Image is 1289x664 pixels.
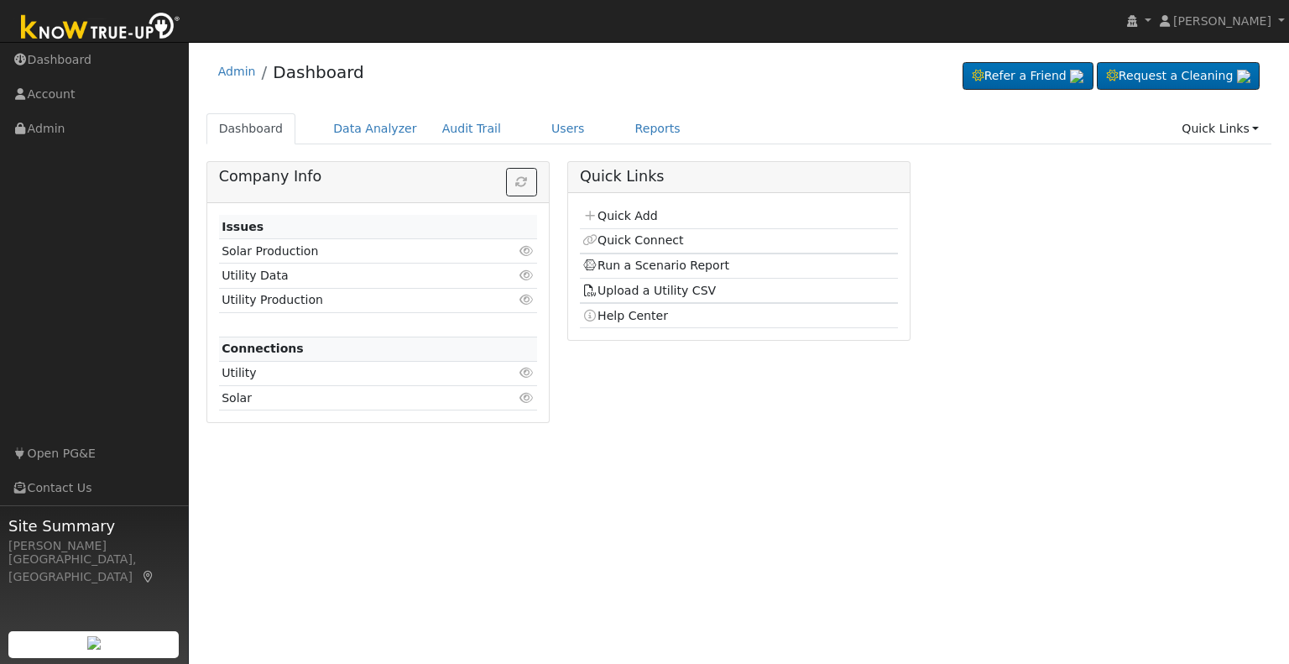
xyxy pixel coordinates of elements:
i: Click to view [519,392,535,404]
img: retrieve [87,636,101,650]
div: [PERSON_NAME] [8,537,180,555]
img: Know True-Up [13,9,189,47]
img: retrieve [1237,70,1250,83]
strong: Connections [222,342,304,355]
a: Quick Add [582,209,657,222]
td: Utility Data [219,264,486,288]
div: [GEOGRAPHIC_DATA], [GEOGRAPHIC_DATA] [8,551,180,586]
i: Click to view [519,294,535,306]
a: Dashboard [206,113,296,144]
td: Utility [219,361,486,385]
a: Users [539,113,598,144]
h5: Company Info [219,168,537,186]
a: Reports [623,113,693,144]
a: Refer a Friend [963,62,1093,91]
span: [PERSON_NAME] [1173,14,1271,28]
a: Quick Connect [582,233,683,247]
i: Click to view [519,245,535,257]
a: Quick Links [1169,113,1271,144]
a: Data Analyzer [321,113,430,144]
i: Click to view [519,367,535,379]
h5: Quick Links [580,168,898,186]
a: Request a Cleaning [1097,62,1260,91]
i: Click to view [519,269,535,281]
a: Run a Scenario Report [582,259,729,272]
td: Solar Production [219,239,486,264]
a: Upload a Utility CSV [582,284,716,297]
a: Admin [218,65,256,78]
strong: Issues [222,220,264,233]
span: Site Summary [8,515,180,537]
a: Map [141,570,156,583]
a: Help Center [582,309,668,322]
td: Solar [219,386,486,410]
a: Dashboard [273,62,364,82]
a: Audit Trail [430,113,514,144]
img: retrieve [1070,70,1083,83]
td: Utility Production [219,288,486,312]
